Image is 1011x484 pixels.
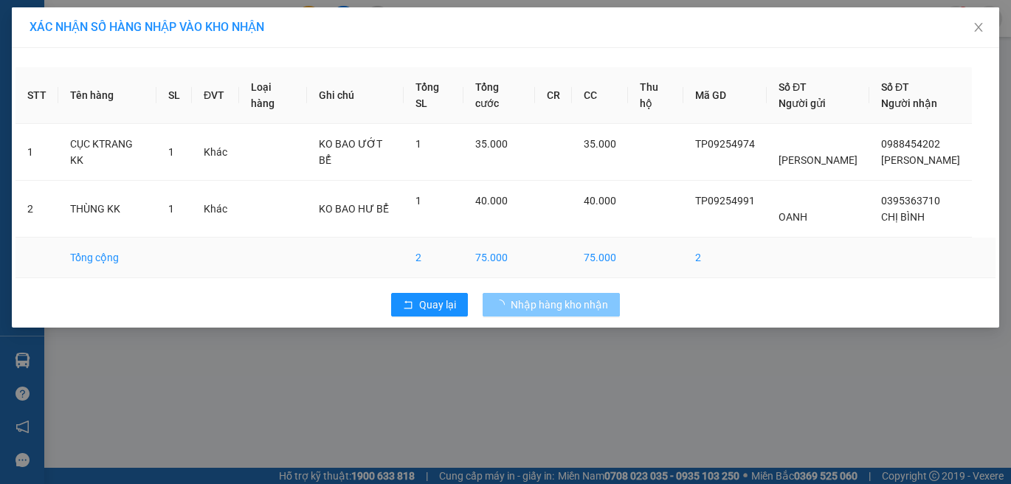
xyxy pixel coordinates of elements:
span: Nhập hàng kho nhận [511,297,608,313]
span: 35.000 [584,138,616,150]
span: Người gửi [779,97,826,109]
span: TP09254991 [695,195,755,207]
th: Mã GD [683,67,767,124]
span: OANH [779,211,807,223]
button: Close [958,7,999,49]
span: close [973,21,984,33]
th: CR [535,67,572,124]
th: Tên hàng [58,67,156,124]
td: Tổng cộng [58,238,156,278]
span: Người nhận [881,97,937,109]
td: Khác [192,181,239,238]
span: CHỊ BÌNH [881,211,925,223]
span: 1 [415,195,421,207]
span: 1 [168,146,174,158]
td: THÙNG KK [58,181,156,238]
td: 75.000 [572,238,628,278]
span: 35.000 [475,138,508,150]
th: SL [156,67,192,124]
span: 1 [415,138,421,150]
td: 1 [15,124,58,181]
th: Tổng SL [404,67,463,124]
span: Số ĐT [881,81,909,93]
span: KO BAO HƯ BỂ [319,203,389,215]
th: Ghi chú [307,67,404,124]
span: 1 [168,203,174,215]
td: 2 [15,181,58,238]
th: Loại hàng [239,67,307,124]
span: Số ĐT [779,81,807,93]
span: [PERSON_NAME] [881,154,960,166]
th: Tổng cước [463,67,535,124]
td: 75.000 [463,238,535,278]
span: Quay lại [419,297,456,313]
td: 2 [683,238,767,278]
span: [PERSON_NAME] [779,154,858,166]
span: XÁC NHẬN SỐ HÀNG NHẬP VÀO KHO NHẬN [30,20,264,34]
span: 0395363710 [881,195,940,207]
th: CC [572,67,628,124]
span: TP09254974 [695,138,755,150]
span: 0988454202 [881,138,940,150]
span: KO BAO ƯỚT BỂ [319,138,382,166]
td: 2 [404,238,463,278]
span: loading [494,300,511,310]
td: CỤC KTRANG KK [58,124,156,181]
th: STT [15,67,58,124]
span: 40.000 [584,195,616,207]
th: ĐVT [192,67,239,124]
span: rollback [403,300,413,311]
td: Khác [192,124,239,181]
button: rollbackQuay lại [391,293,468,317]
button: Nhập hàng kho nhận [483,293,620,317]
span: 40.000 [475,195,508,207]
th: Thu hộ [628,67,683,124]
